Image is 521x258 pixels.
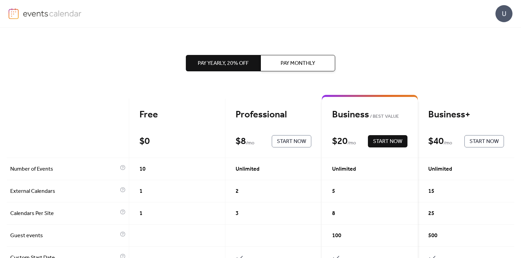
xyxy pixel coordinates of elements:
span: 1 [139,210,143,218]
span: External Calendars [10,187,118,196]
span: 5 [332,187,335,196]
span: 10 [139,165,146,173]
div: $ 8 [236,135,246,147]
span: / mo [444,139,452,147]
div: Professional [236,109,311,121]
div: $ 20 [332,135,347,147]
span: Calendars Per Site [10,210,118,218]
img: logo-type [23,8,82,18]
span: Unlimited [236,165,259,173]
span: 100 [332,232,341,240]
span: 2 [236,187,239,196]
span: Start Now [277,138,306,146]
div: $ 0 [139,135,150,147]
span: Guest events [10,232,118,240]
div: $ 40 [428,135,444,147]
div: Business+ [428,109,504,121]
span: 1 [139,187,143,196]
span: Number of Events [10,165,118,173]
span: Pay Yearly, 20% off [198,59,249,68]
span: 15 [428,187,434,196]
span: BEST VALUE [369,113,399,121]
span: 3 [236,210,239,218]
span: Start Now [470,138,499,146]
img: logo [9,8,19,19]
span: Start Now [373,138,402,146]
div: U [495,5,512,22]
span: Unlimited [332,165,356,173]
div: Free [139,109,215,121]
button: Pay Yearly, 20% off [186,55,260,71]
span: 25 [428,210,434,218]
button: Start Now [368,135,407,147]
span: Unlimited [428,165,452,173]
span: / mo [246,139,254,147]
button: Start Now [464,135,504,147]
span: 500 [428,232,437,240]
div: Business [332,109,408,121]
span: / mo [347,139,356,147]
button: Start Now [272,135,311,147]
button: Pay Monthly [260,55,335,71]
span: Pay Monthly [281,59,315,68]
span: 8 [332,210,335,218]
